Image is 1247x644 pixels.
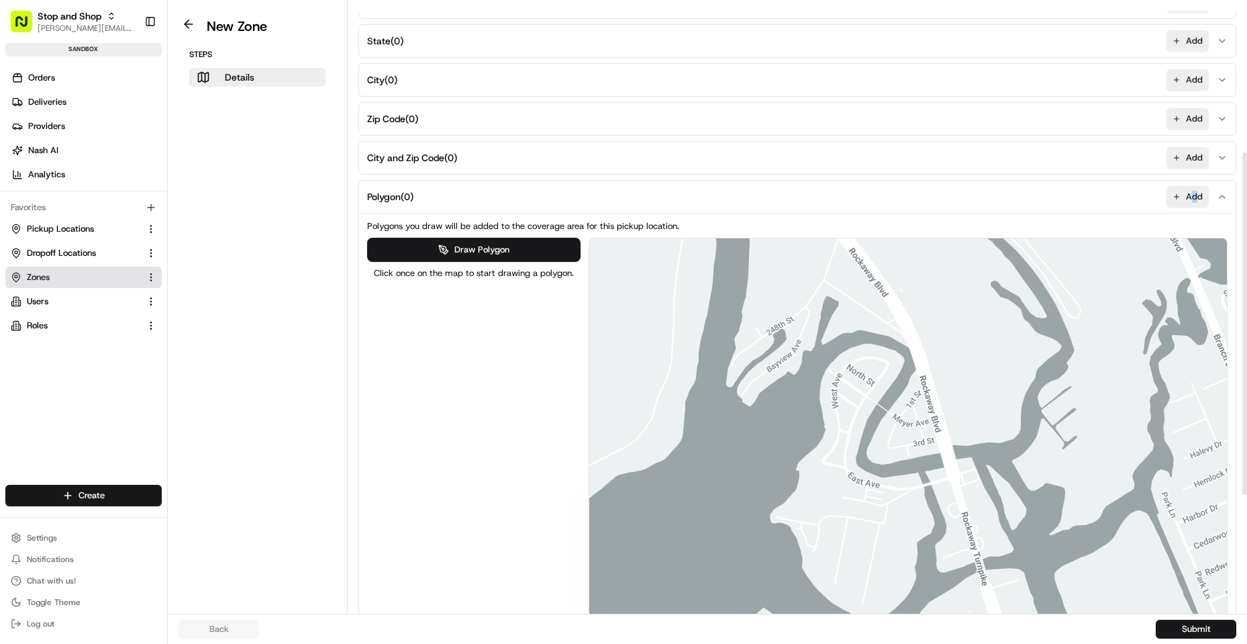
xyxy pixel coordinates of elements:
[5,550,162,569] button: Notifications
[367,151,457,165] span: City and Zip Code ( 0 )
[27,247,96,259] span: Dropoff Locations
[28,72,55,84] span: Orders
[35,87,221,101] input: Clear
[27,320,48,332] span: Roles
[11,247,140,259] a: Dropoff Locations
[113,196,124,207] div: 💻
[362,103,1233,135] button: Zip Code(0)Add
[5,5,139,38] button: Stop and Shop[PERSON_NAME][EMAIL_ADDRESS][DOMAIN_NAME]
[207,17,267,36] h1: New Zone
[95,227,162,238] a: Powered byPylon
[367,34,403,48] span: State ( 0 )
[189,68,326,87] button: Details
[5,116,167,137] a: Providers
[228,132,244,148] button: Start new chat
[5,315,162,336] button: Roles
[1166,186,1209,208] button: Add
[28,120,65,132] span: Providers
[13,128,38,152] img: 1736555255976-a54dd68f-1ca7-489b-9aae-adbdc363a1c4
[362,25,1233,57] button: State(0)Add
[46,128,220,142] div: Start new chat
[46,142,170,152] div: We're available if you need us!
[5,485,162,506] button: Create
[362,181,1233,213] button: Polygon(0)Add
[11,295,140,308] a: Users
[1166,69,1209,91] button: Add
[5,267,162,288] button: Zones
[38,9,101,23] button: Stop and Shop
[367,112,418,126] span: Zip Code ( 0 )
[367,190,413,203] span: Polygon ( 0 )
[5,164,167,185] a: Analytics
[11,271,140,283] a: Zones
[27,576,76,586] span: Chat with us!
[27,618,54,629] span: Log out
[367,238,581,262] button: Draw Polygon
[5,140,167,161] a: Nash AI
[28,144,58,156] span: Nash AI
[38,23,134,34] button: [PERSON_NAME][EMAIL_ADDRESS][DOMAIN_NAME]
[5,291,162,312] button: Users
[127,195,215,208] span: API Documentation
[13,13,40,40] img: Nash
[5,528,162,547] button: Settings
[27,195,103,208] span: Knowledge Base
[27,554,74,565] span: Notifications
[225,71,254,84] p: Details
[367,73,397,87] span: City ( 0 )
[367,220,679,232] span: Polygons you draw will be added to the coverage area for this pickup location.
[362,64,1233,96] button: City(0)Add
[27,533,57,543] span: Settings
[108,189,221,214] a: 💻API Documentation
[5,571,162,590] button: Chat with us!
[367,267,581,279] span: Click once on the map to start drawing a polygon.
[5,43,162,56] div: sandbox
[79,490,105,502] span: Create
[11,223,140,235] a: Pickup Locations
[27,597,81,608] span: Toggle Theme
[1166,147,1209,169] button: Add
[28,96,66,108] span: Deliveries
[5,242,162,264] button: Dropoff Locations
[11,320,140,332] a: Roles
[8,189,108,214] a: 📗Knowledge Base
[1166,30,1209,52] button: Add
[13,54,244,75] p: Welcome 👋
[362,142,1233,174] button: City and Zip Code(0)Add
[5,614,162,633] button: Log out
[5,218,162,240] button: Pickup Locations
[5,67,167,89] a: Orders
[1156,620,1236,639] button: Submit
[13,196,24,207] div: 📗
[134,228,162,238] span: Pylon
[27,271,50,283] span: Zones
[189,49,326,60] p: Steps
[1166,108,1209,130] button: Add
[28,169,65,181] span: Analytics
[5,593,162,612] button: Toggle Theme
[27,223,94,235] span: Pickup Locations
[5,197,162,218] div: Favorites
[5,91,167,113] a: Deliveries
[27,295,48,308] span: Users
